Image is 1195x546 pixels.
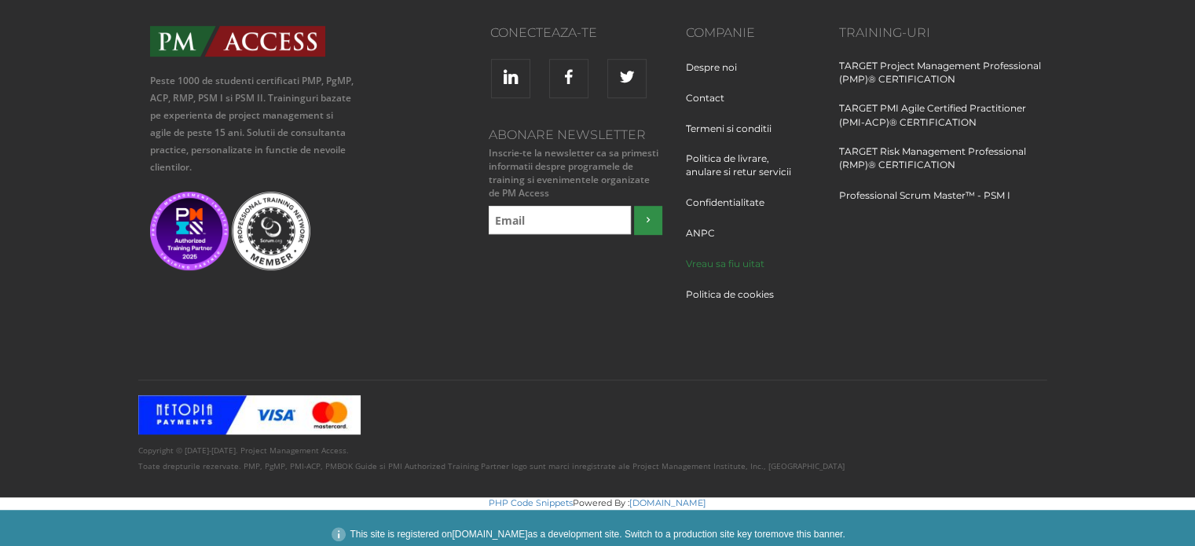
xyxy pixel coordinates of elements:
[686,60,749,90] a: Despre noi
[839,189,1010,218] a: Professional Scrum Master™ - PSM I
[762,529,842,540] a: remove this banner
[686,122,783,151] a: Termeni si conditii
[686,288,786,317] a: Politica de cookies
[452,529,527,540] a: [DOMAIN_NAME]
[232,192,310,270] img: Scrum
[686,91,736,120] a: Contact
[686,257,776,286] a: Vreau sa fiu uitat
[379,26,597,40] h3: Conecteaza-te
[150,72,357,176] p: Peste 1000 de studenti certificati PMP, PgMP, ACP, RMP, PSM I si PSM II. Traininguri bazate pe ex...
[839,145,1046,187] a: TARGET Risk Management Professional (RMP)® CERTIFICATION
[150,26,325,57] img: PMAccess
[150,192,229,270] img: PMI
[686,226,727,255] a: ANPC
[839,101,1046,144] a: TARGET PMI Agile Certified Practitioner (PMI-ACP)® CERTIFICATION
[138,442,1058,474] p: Copyright © [DATE]-[DATE]. Project Management Access. Toate drepturile rezervate. PMP, PgMP, PMI-...
[686,152,816,194] a: Politica de livrare, anulare si retur servicii
[485,128,662,142] h3: Abonare Newsletter
[629,497,706,508] a: [DOMAIN_NAME]
[489,206,631,234] input: Email
[686,26,816,40] h3: Companie
[839,26,1046,40] h3: Training-uri
[489,497,573,508] a: PHP Code Snippets
[686,196,776,225] a: Confidentialitate
[485,146,662,200] small: Inscrie-te la newsletter ca sa primesti informatii despre programele de training si evenimentele ...
[839,59,1046,101] a: TARGET Project Management Professional (PMP)® CERTIFICATION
